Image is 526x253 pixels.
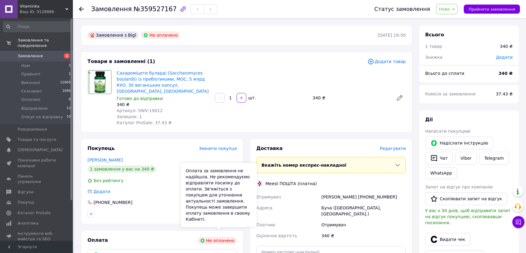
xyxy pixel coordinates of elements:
span: Додати [496,55,513,60]
span: Покупці [18,200,34,205]
span: 1 [69,63,71,68]
div: Не оплачено [198,237,237,244]
span: Редагувати [380,146,406,151]
span: Всього [425,32,444,38]
a: Сахароміцети буларді (Saccharomyces boulardii) із пребіотиками, МОС, 5 млрд КУО, 30 веганських ка... [117,71,209,94]
b: 340 ₴ [499,71,513,76]
span: Товари та послуги [18,137,56,142]
input: Пошук [3,21,71,32]
div: Буча ([GEOGRAPHIC_DATA], [GEOGRAPHIC_DATA].) [320,202,407,219]
a: Viber [455,152,476,165]
span: Запит на відгук про компанію [425,185,493,189]
div: Отримувач [320,219,407,230]
div: Повернутися назад [79,6,84,12]
span: Оплачені [21,97,40,102]
div: шт. [247,95,257,101]
span: Знижка [425,55,442,60]
span: Доставка [256,145,283,151]
span: Каталог ProSale [18,210,50,216]
span: Без рейтингу [94,178,124,183]
span: 12665 [60,80,71,85]
div: Замовлення з Bigl [87,32,138,39]
div: 340 ₴ [117,102,210,108]
span: Аналітика [18,221,39,226]
span: Адреса [256,205,272,210]
span: Написати покупцеві [425,129,470,134]
span: У вас є 30 днів, щоб відправити запит на відгук покупцеві, скопіювавши посилання. [425,208,511,225]
span: Відгуки [18,189,33,195]
button: Чат [425,152,453,165]
div: Meest ПОШТА (платна) [264,181,318,187]
span: Відправлено [21,106,48,111]
a: WhatsApp [425,167,457,179]
span: Замовлення [18,53,43,59]
a: Редагувати [394,92,406,104]
button: Видати чек [425,233,470,246]
a: [PERSON_NAME] [87,158,123,162]
span: 37.43 ₴ [496,92,513,96]
span: 12 [67,106,71,111]
span: Платник [256,222,275,227]
span: Показники роботи компанії [18,158,56,168]
button: Скопіювати запит на відгук [425,192,507,205]
span: Оплата [87,237,108,243]
span: Замовлення та повідомлення [18,38,73,48]
time: [DATE] 16:50 [378,33,406,38]
span: 1690 [62,88,71,94]
span: 1 [69,72,71,77]
span: Готово до відправки [117,96,163,101]
span: Виконані [21,80,40,85]
span: Каталог ProSale: 37.43 ₴ [117,120,172,125]
button: Чат з покупцем [512,216,524,228]
span: Товари в замовленні (1) [87,58,155,64]
div: Статус замовлення [374,6,430,12]
span: Всього до сплати [425,71,464,76]
span: 0 [69,97,71,102]
span: Замовлення [91,5,132,13]
div: Не оплачено [141,32,180,39]
span: Змінити покупця [199,146,237,151]
div: 340 ₴ [310,94,391,102]
button: Надіслати інструкцію [425,137,493,149]
span: Інструменти веб-майстра та SEO [18,231,56,242]
span: Оціночна вартість [256,233,297,238]
div: Ваш ID: 3128886 [20,9,73,15]
span: [DEMOGRAPHIC_DATA] [18,147,63,153]
span: Додати товар [367,58,406,65]
span: Скасовані [21,88,42,94]
div: 340 ₴ [320,230,407,241]
span: Дії [425,117,433,122]
span: 1 товар [425,44,442,49]
button: Прийняти замовлення [464,5,520,14]
div: 340 ₴ [500,43,513,49]
img: Сахароміцети буларді (Saccharomyces boulardii) із пребіотиками, МОС, 5 млрд КУО, 30 веганських ка... [88,70,111,94]
span: 1 [64,53,70,58]
div: [PHONE_NUMBER] [93,199,133,205]
span: Прийняти замовлення [469,7,515,12]
span: Залишок: 1 [117,114,142,119]
span: №359527167 [134,5,177,13]
div: 1 замовлення у вас на 340 ₴ [87,165,156,173]
span: Артикул: SWV-19012 [117,108,163,113]
span: Отримувач [256,195,281,199]
span: Прийняті [21,72,40,77]
span: Нове [439,7,450,12]
span: 10 [67,114,71,120]
span: Нові [21,63,30,68]
span: Vitaminka [20,4,65,9]
a: Telegram [479,152,509,165]
span: Вкажіть номер експрес-накладної [261,163,347,168]
div: [PERSON_NAME] [PHONE_NUMBER] [320,191,407,202]
span: Комісія за замовлення [425,92,476,96]
span: Очікує на відправку [21,114,63,120]
span: Покупець [87,145,115,151]
span: Панель управління [18,174,56,185]
div: Оплата за замовлення не надійшла. Не рекомендуємо відправляти посилку до оплати. Зв'яжіться з пок... [181,163,257,227]
span: Повідомлення [18,127,47,132]
span: Додати [94,189,110,194]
